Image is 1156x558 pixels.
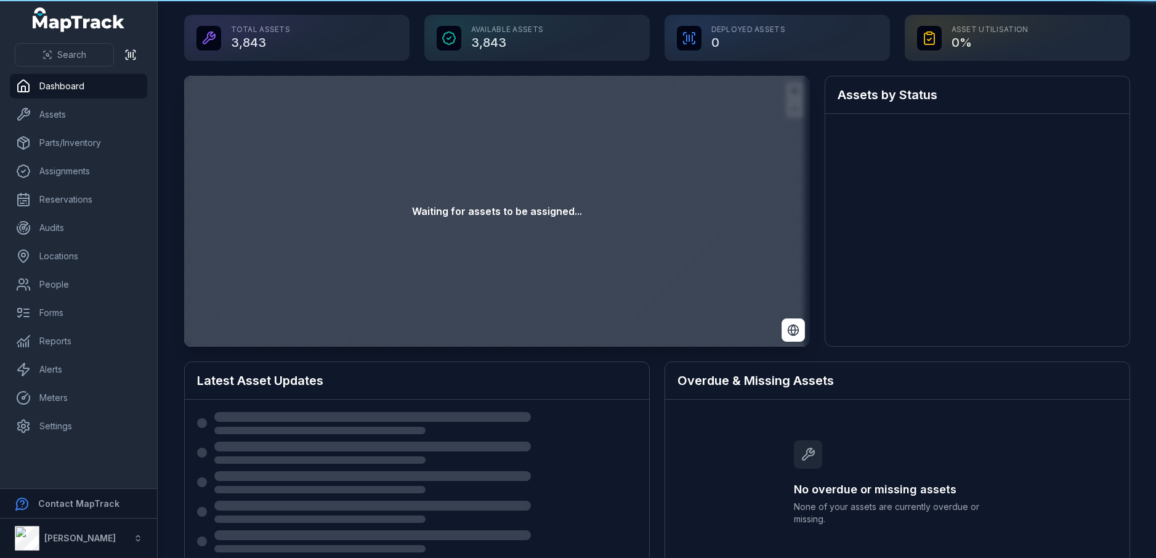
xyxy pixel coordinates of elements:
[38,498,119,509] strong: Contact MapTrack
[15,43,114,67] button: Search
[44,533,116,543] strong: [PERSON_NAME]
[57,49,86,61] span: Search
[10,102,147,127] a: Assets
[10,386,147,410] a: Meters
[10,74,147,99] a: Dashboard
[10,329,147,354] a: Reports
[33,7,125,32] a: MapTrack
[10,414,147,439] a: Settings
[794,501,1001,525] span: None of your assets are currently overdue or missing.
[838,86,1117,103] h2: Assets by Status
[10,244,147,269] a: Locations
[10,131,147,155] a: Parts/Inventory
[10,272,147,297] a: People
[677,372,1117,389] h2: Overdue & Missing Assets
[782,318,805,342] button: Switch to Satellite View
[197,372,637,389] h2: Latest Asset Updates
[10,216,147,240] a: Audits
[10,357,147,382] a: Alerts
[10,301,147,325] a: Forms
[10,159,147,184] a: Assignments
[412,204,582,219] strong: Waiting for assets to be assigned...
[10,187,147,212] a: Reservations
[794,481,1001,498] h3: No overdue or missing assets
